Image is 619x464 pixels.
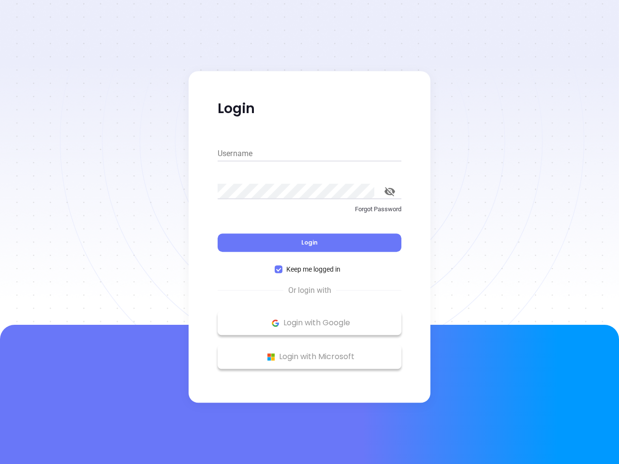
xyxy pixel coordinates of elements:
img: Microsoft Logo [265,351,277,363]
button: toggle password visibility [378,180,401,203]
img: Google Logo [269,317,281,329]
a: Forgot Password [218,204,401,222]
span: Keep me logged in [282,264,344,275]
p: Forgot Password [218,204,401,214]
p: Login with Microsoft [222,349,397,364]
p: Login with Google [222,316,397,330]
button: Google Logo Login with Google [218,311,401,335]
p: Login [218,100,401,117]
button: Login [218,233,401,252]
button: Microsoft Logo Login with Microsoft [218,345,401,369]
span: Or login with [283,285,336,296]
span: Login [301,238,318,246]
